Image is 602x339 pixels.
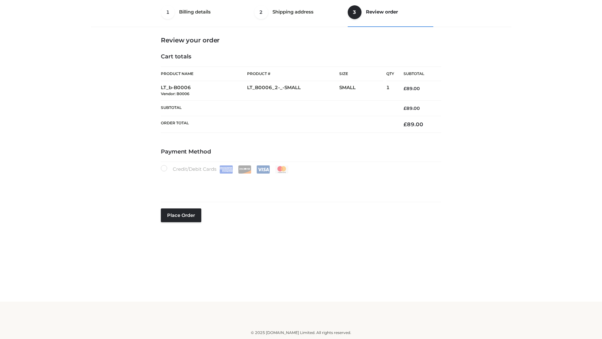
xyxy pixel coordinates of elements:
th: Size [339,67,383,81]
h4: Payment Method [161,148,441,155]
span: £ [404,86,406,91]
h3: Review your order [161,36,441,44]
small: Vendor: B0006 [161,91,189,96]
td: LT_b-B0006 [161,81,247,101]
img: Visa [256,165,270,174]
div: © 2025 [DOMAIN_NAME] Limited. All rights reserved. [93,330,509,336]
button: Place order [161,208,201,222]
img: Discover [238,165,251,174]
span: £ [404,105,406,111]
bdi: 89.00 [404,121,423,127]
th: Product Name [161,67,247,81]
th: Product # [247,67,339,81]
img: Amex [219,165,233,174]
label: Credit/Debit Cards [161,165,289,174]
span: £ [404,121,407,127]
th: Qty [386,67,394,81]
th: Subtotal [394,67,441,81]
img: Mastercard [275,165,288,174]
bdi: 89.00 [404,86,420,91]
td: LT_B0006_2-_-SMALL [247,81,339,101]
td: 1 [386,81,394,101]
td: SMALL [339,81,386,101]
bdi: 89.00 [404,105,420,111]
th: Order Total [161,116,394,133]
th: Subtotal [161,100,394,116]
iframe: Secure payment input frame [160,172,440,195]
h4: Cart totals [161,53,441,60]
